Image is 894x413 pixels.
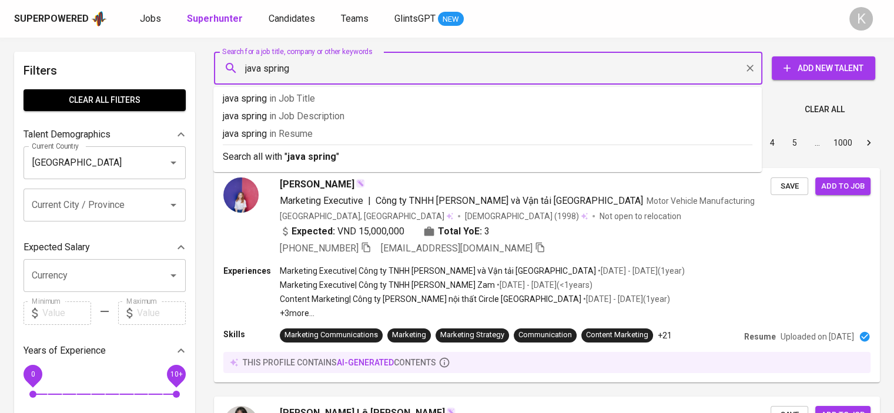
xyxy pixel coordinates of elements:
button: Go to page 1000 [830,133,856,152]
span: Teams [341,13,369,24]
p: Uploaded on [DATE] [781,331,854,343]
input: Value [42,301,91,325]
span: Công ty TNHH [PERSON_NAME] và Vận tải [GEOGRAPHIC_DATA] [376,195,643,206]
span: [PHONE_NUMBER] [280,243,359,254]
img: 1718ecc844553fd40f2edd25625eb89a.jpg [223,177,259,213]
div: Marketing [392,330,426,341]
button: Go to page 4 [763,133,782,152]
span: in Resume [269,128,313,139]
button: Add to job [815,177,870,196]
span: Add to job [821,180,865,193]
button: Add New Talent [772,56,875,80]
p: Content Marketing | Công ty [PERSON_NAME] nội thất Circle [GEOGRAPHIC_DATA] [280,293,581,305]
p: • [DATE] - [DATE] ( <1 years ) [495,279,592,291]
a: Candidates [269,12,317,26]
span: [EMAIL_ADDRESS][DOMAIN_NAME] [381,243,533,254]
div: K [849,7,873,31]
div: Communication [518,330,572,341]
b: java spring [287,151,336,162]
a: Teams [341,12,371,26]
nav: pagination navigation [672,133,880,152]
div: Content Marketing [586,330,648,341]
span: Add New Talent [781,61,866,76]
div: … [808,137,826,149]
p: Talent Demographics [24,127,111,142]
p: Marketing Executive | Công ty TNHH [PERSON_NAME] và Vận tải [GEOGRAPHIC_DATA] [280,265,596,277]
div: VND 15,000,000 [280,224,404,239]
div: Expected Salary [24,236,186,259]
span: Clear All filters [33,93,176,108]
span: 10+ [170,370,182,378]
p: Not open to relocation [600,210,681,222]
p: • [DATE] - [DATE] ( 1 year ) [581,293,670,305]
span: Motor Vehicle Manufacturing [647,196,755,206]
button: Open [165,267,182,284]
p: Expected Salary [24,240,90,254]
p: Search all with " " [223,150,752,164]
span: NEW [438,14,464,25]
p: java spring [223,109,752,123]
b: Expected: [292,224,335,239]
div: Years of Experience [24,339,186,362]
button: Save [771,177,808,196]
button: Clear [742,60,758,76]
span: GlintsGPT [394,13,436,24]
p: Marketing Executive | Công ty TNHH [PERSON_NAME] Zam [280,279,495,291]
span: Marketing Executive [280,195,363,206]
span: in Job Description [269,110,344,122]
a: GlintsGPT NEW [394,12,464,26]
button: Open [165,155,182,171]
p: java spring [223,127,752,141]
span: [PERSON_NAME] [280,177,354,192]
p: Resume [744,331,776,343]
span: Jobs [140,13,161,24]
p: Years of Experience [24,344,106,358]
span: | [368,194,371,208]
span: Clear All [805,102,845,117]
div: (1998) [465,210,588,222]
button: Go to next page [859,133,878,152]
p: Experiences [223,265,280,277]
p: +21 [658,330,672,341]
span: 0 [31,370,35,378]
span: [DEMOGRAPHIC_DATA] [465,210,554,222]
div: [GEOGRAPHIC_DATA], [GEOGRAPHIC_DATA] [280,210,453,222]
button: Open [165,197,182,213]
span: in Job Title [269,93,315,104]
button: Clear All [800,99,849,120]
div: Superpowered [14,12,89,26]
img: app logo [91,10,107,28]
p: • [DATE] - [DATE] ( 1 year ) [596,265,685,277]
button: Go to page 5 [785,133,804,152]
p: this profile contains contents [243,357,436,368]
button: Clear All filters [24,89,186,111]
b: Superhunter [187,13,243,24]
a: [PERSON_NAME]Marketing Executive|Công ty TNHH [PERSON_NAME] và Vận tải [GEOGRAPHIC_DATA]Motor Veh... [214,168,880,382]
div: Talent Demographics [24,123,186,146]
b: Total YoE: [438,224,482,239]
a: Superhunter [187,12,245,26]
div: Marketing Strategy [440,330,504,341]
a: Jobs [140,12,163,26]
span: 3 [484,224,490,239]
div: Marketing Communications [284,330,378,341]
img: magic_wand.svg [356,179,365,188]
span: AI-generated [337,358,394,367]
span: Save [776,180,802,193]
input: Value [137,301,186,325]
p: java spring [223,92,752,106]
p: +3 more ... [280,307,685,319]
span: Candidates [269,13,315,24]
p: Skills [223,328,280,340]
h6: Filters [24,61,186,80]
a: Superpoweredapp logo [14,10,107,28]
